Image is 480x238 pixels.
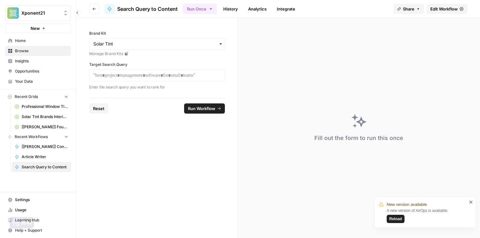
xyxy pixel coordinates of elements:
[12,162,71,172] a: Search Query to Content
[15,68,68,74] span: Opportunities
[5,215,71,225] a: Learning Hub
[15,94,38,100] span: Recent Grids
[183,3,217,14] button: Run Once
[15,58,68,64] span: Insights
[12,142,71,152] a: [[PERSON_NAME]] Content to Google Docs
[15,48,68,54] span: Browse
[184,103,225,114] button: Run Workflow
[393,4,424,14] button: Share
[15,217,68,223] span: Learning Hub
[389,216,402,222] span: Reload
[314,134,403,143] div: Fill out the form to run this once
[5,24,71,33] button: New
[5,56,71,66] a: Insights
[22,164,68,170] span: Search Query to Content
[5,76,71,87] a: Your Data
[21,10,60,16] span: Xponent21
[469,199,473,205] button: close
[12,101,71,112] a: Professional Window Tinting
[15,207,68,213] span: Usage
[22,104,68,109] span: Professional Window Tinting
[89,84,225,90] p: Enter the search query you want to rank for
[5,46,71,56] a: Browse
[21,220,32,226] div: ⌘M
[5,132,71,142] button: Recent Workflows
[430,6,458,12] span: Edit Workflow
[387,201,427,208] span: New version available
[12,122,71,132] a: [[PERSON_NAME]] Fountain of You MD
[5,36,71,46] a: Home
[15,134,48,140] span: Recent Workflows
[5,5,71,21] button: Workspace: Xponent21
[5,66,71,76] a: Opportunities
[22,144,68,150] span: [[PERSON_NAME]] Content to Google Docs
[89,31,225,36] label: Brand Kit
[387,215,405,223] button: Reload
[31,25,40,31] span: New
[89,51,225,57] a: Manage Brand Kits
[5,92,71,101] button: Recent Grids
[15,38,68,44] span: Home
[188,105,215,112] span: Run Workflow
[15,227,68,233] span: Help + Support
[93,41,221,47] input: Solar Tint
[15,79,68,84] span: Your Data
[5,195,71,205] a: Settings
[5,225,71,235] button: Help + Support
[15,197,68,203] span: Settings
[89,62,225,67] label: Target Search Query
[387,208,467,223] div: A new version of AirOps is available.
[273,4,299,14] a: Integrate
[89,103,108,114] button: Reset
[104,4,178,14] a: Search Query to Content
[22,114,68,120] span: Solar Tint Brands Interior Page Content
[219,4,242,14] a: History
[117,5,178,13] span: Search Query to Content
[12,112,71,122] a: Solar Tint Brands Interior Page Content
[12,152,71,162] a: Article Writer
[5,205,71,215] a: Usage
[93,105,104,112] span: Reset
[7,7,19,19] img: Xponent21 Logo
[22,154,68,160] span: Article Writer
[244,4,270,14] a: Analytics
[403,6,414,12] span: Share
[22,124,68,130] span: [[PERSON_NAME]] Fountain of You MD
[426,4,467,14] a: Edit Workflow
